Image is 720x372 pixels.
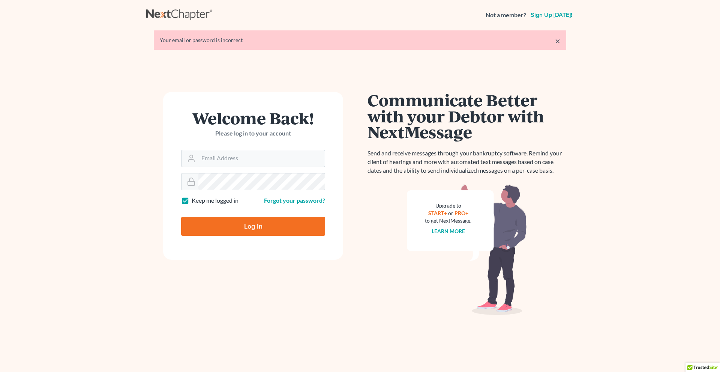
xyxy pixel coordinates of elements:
[264,197,325,204] a: Forgot your password?
[529,12,574,18] a: Sign up [DATE]!
[454,210,468,216] a: PRO+
[428,210,447,216] a: START+
[192,196,238,205] label: Keep me logged in
[448,210,453,216] span: or
[407,184,527,315] img: nextmessage_bg-59042aed3d76b12b5cd301f8e5b87938c9018125f34e5fa2b7a6b67550977c72.svg
[425,217,471,224] div: to get NextMessage.
[425,202,471,209] div: Upgrade to
[160,36,560,44] div: Your email or password is incorrect
[367,92,566,140] h1: Communicate Better with your Debtor with NextMessage
[181,110,325,126] h1: Welcome Back!
[367,149,566,175] p: Send and receive messages through your bankruptcy software. Remind your client of hearings and mo...
[486,11,526,20] strong: Not a member?
[198,150,325,167] input: Email Address
[181,217,325,236] input: Log In
[181,129,325,138] p: Please log in to your account
[555,36,560,45] a: ×
[432,228,465,234] a: Learn more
